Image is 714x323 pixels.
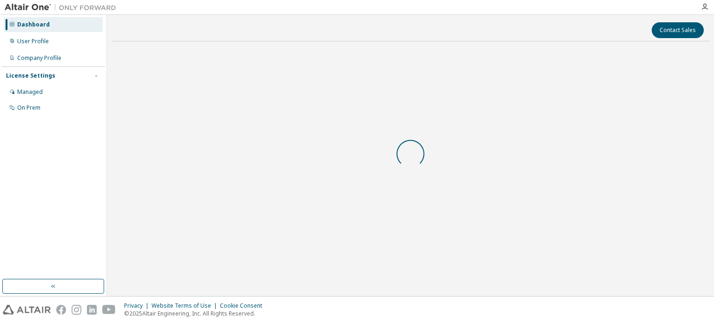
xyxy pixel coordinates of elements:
[5,3,121,12] img: Altair One
[124,302,152,310] div: Privacy
[152,302,220,310] div: Website Terms of Use
[124,310,268,317] p: © 2025 Altair Engineering, Inc. All Rights Reserved.
[72,305,81,315] img: instagram.svg
[56,305,66,315] img: facebook.svg
[220,302,268,310] div: Cookie Consent
[17,21,50,28] div: Dashboard
[3,305,51,315] img: altair_logo.svg
[17,88,43,96] div: Managed
[102,305,116,315] img: youtube.svg
[17,38,49,45] div: User Profile
[652,22,704,38] button: Contact Sales
[6,72,55,79] div: License Settings
[17,54,61,62] div: Company Profile
[87,305,97,315] img: linkedin.svg
[17,104,40,112] div: On Prem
